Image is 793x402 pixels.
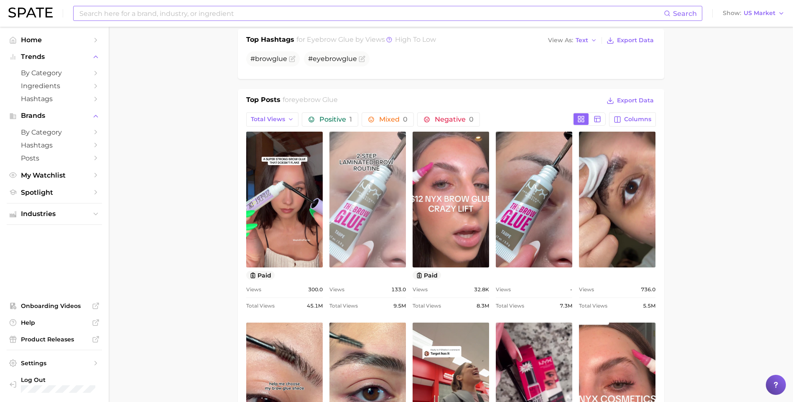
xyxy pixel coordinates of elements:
[342,55,357,63] span: glue
[579,285,594,295] span: Views
[8,8,53,18] img: SPATE
[359,56,365,62] button: Flag as miscategorized or irrelevant
[560,301,572,311] span: 7.3m
[393,301,406,311] span: 9.5m
[21,171,88,179] span: My Watchlist
[283,95,338,107] h2: for
[308,285,323,295] span: 300.0
[7,79,102,92] a: Ingredients
[624,116,651,123] span: Columns
[7,333,102,346] a: Product Releases
[289,56,296,62] button: Flag as miscategorized or irrelevant
[617,37,654,44] span: Export Data
[21,112,88,120] span: Brands
[395,36,436,43] span: high to low
[21,188,88,196] span: Spotlight
[673,10,697,18] span: Search
[579,301,607,311] span: Total Views
[307,36,354,43] span: eyebrow glue
[7,33,102,46] a: Home
[319,116,352,123] span: Positive
[576,38,588,43] span: Text
[21,376,97,384] span: Log Out
[246,271,275,280] button: paid
[272,55,287,63] span: glue
[21,53,88,61] span: Trends
[7,300,102,312] a: Onboarding Videos
[251,116,285,123] span: Total Views
[413,271,441,280] button: paid
[723,11,741,15] span: Show
[21,82,88,90] span: Ingredients
[21,210,88,218] span: Industries
[246,35,294,46] h1: Top Hashtags
[329,285,344,295] span: Views
[609,112,655,127] button: Columns
[641,285,655,295] span: 736.0
[477,301,489,311] span: 8.3m
[7,374,102,395] a: Log out. Currently logged in with e-mail leon@palladiobeauty.com.
[7,126,102,139] a: by Category
[21,359,88,367] span: Settings
[246,301,275,311] span: Total Views
[246,95,280,107] h1: Top Posts
[349,115,352,123] span: 1
[744,11,775,15] span: US Market
[474,285,489,295] span: 32.8k
[21,302,88,310] span: Onboarding Videos
[21,36,88,44] span: Home
[496,301,524,311] span: Total Views
[307,301,323,311] span: 45.1m
[291,96,338,104] span: eyebrow glue
[7,66,102,79] a: by Category
[469,115,474,123] span: 0
[308,55,357,63] span: #
[7,139,102,152] a: Hashtags
[21,128,88,136] span: by Category
[7,169,102,182] a: My Watchlist
[570,285,572,295] span: -
[379,116,408,123] span: Mixed
[617,97,654,104] span: Export Data
[403,115,408,123] span: 0
[413,285,428,295] span: Views
[329,301,358,311] span: Total Views
[391,285,406,295] span: 133.0
[643,301,655,311] span: 5.5m
[7,316,102,329] a: Help
[21,141,88,149] span: Hashtags
[413,301,441,311] span: Total Views
[604,35,655,46] button: Export Data
[21,95,88,103] span: Hashtags
[7,92,102,105] a: Hashtags
[7,357,102,369] a: Settings
[7,109,102,122] button: Brands
[21,319,88,326] span: Help
[313,55,342,63] span: eyebrow
[250,55,287,63] span: #brow
[246,112,299,127] button: Total Views
[721,8,787,19] button: ShowUS Market
[79,6,664,20] input: Search here for a brand, industry, or ingredient
[21,69,88,77] span: by Category
[246,285,261,295] span: Views
[296,35,436,46] h2: for by Views
[604,95,655,107] button: Export Data
[7,152,102,165] a: Posts
[7,208,102,220] button: Industries
[546,35,599,46] button: View AsText
[21,154,88,162] span: Posts
[548,38,573,43] span: View As
[7,51,102,63] button: Trends
[7,186,102,199] a: Spotlight
[496,285,511,295] span: Views
[435,116,474,123] span: Negative
[21,336,88,343] span: Product Releases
